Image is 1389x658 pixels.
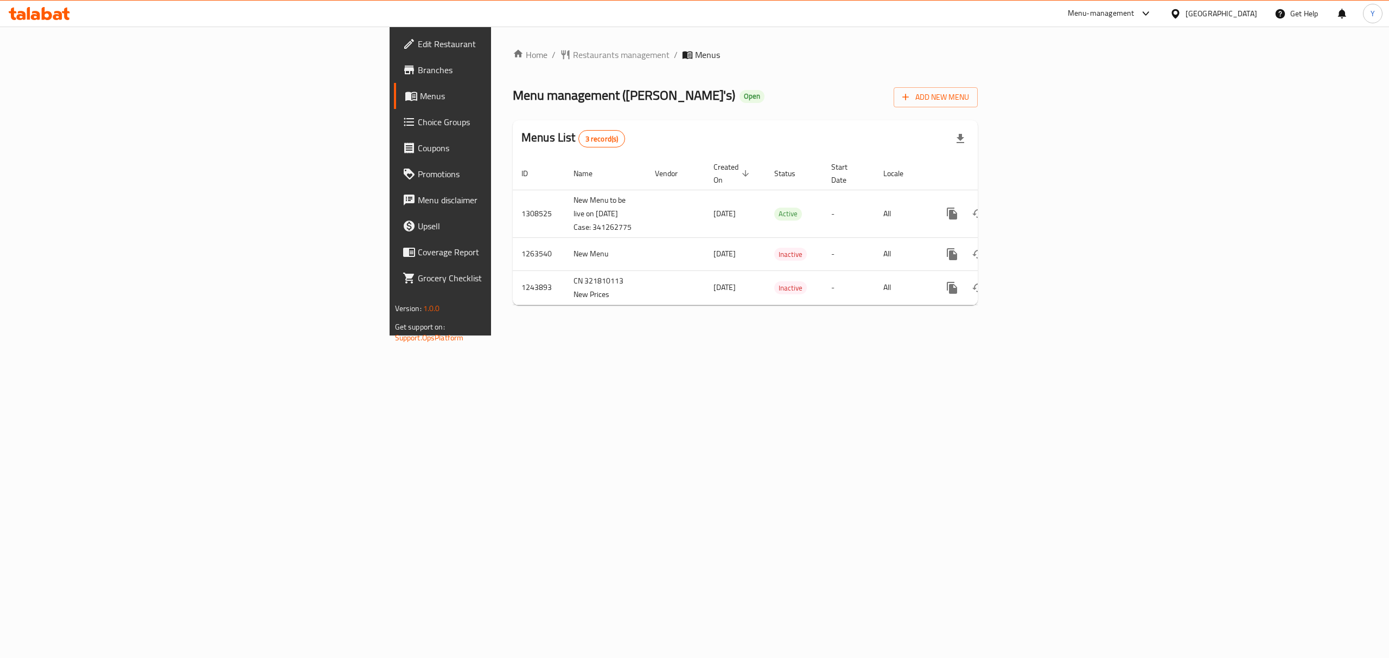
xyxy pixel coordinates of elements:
[418,63,613,76] span: Branches
[418,220,613,233] span: Upsell
[939,275,965,301] button: more
[395,331,464,345] a: Support.OpsPlatform
[1371,8,1375,20] span: Y
[875,270,931,305] td: All
[394,83,622,109] a: Menus
[774,208,802,221] div: Active
[418,167,613,180] span: Promotions
[965,241,991,267] button: Change Status
[1068,7,1135,20] div: Menu-management
[713,160,753,186] span: Created On
[939,201,965,227] button: more
[947,126,973,152] div: Export file
[740,92,764,101] span: Open
[902,91,969,104] span: Add New Menu
[713,207,736,221] span: [DATE]
[513,83,735,107] span: Menu management ( [PERSON_NAME]'s )
[418,115,613,128] span: Choice Groups
[894,87,978,107] button: Add New Menu
[695,48,720,61] span: Menus
[395,320,445,334] span: Get support on:
[521,167,542,180] span: ID
[713,247,736,261] span: [DATE]
[423,301,440,315] span: 1.0.0
[965,201,991,227] button: Change Status
[420,89,613,102] span: Menus
[931,157,1052,190] th: Actions
[418,193,613,207] span: Menu disclaimer
[774,248,807,261] span: Inactive
[394,31,622,57] a: Edit Restaurant
[823,237,875,270] td: -
[939,241,965,267] button: more
[774,167,810,180] span: Status
[579,134,625,144] span: 3 record(s)
[574,167,607,180] span: Name
[823,190,875,237] td: -
[774,282,807,294] span: Inactive
[713,280,736,294] span: [DATE]
[965,275,991,301] button: Change Status
[418,37,613,50] span: Edit Restaurant
[823,270,875,305] td: -
[875,190,931,237] td: All
[578,130,626,147] div: Total records count
[418,141,613,154] span: Coupons
[655,167,692,180] span: Vendor
[395,301,422,315] span: Version:
[513,157,1052,305] table: enhanced table
[394,265,622,291] a: Grocery Checklist
[674,48,678,61] li: /
[418,246,613,259] span: Coverage Report
[394,239,622,265] a: Coverage Report
[394,57,622,83] a: Branches
[740,90,764,103] div: Open
[883,167,917,180] span: Locale
[831,160,862,186] span: Start Date
[394,213,622,239] a: Upsell
[521,130,625,147] h2: Menus List
[394,161,622,187] a: Promotions
[513,48,978,61] nav: breadcrumb
[774,208,802,220] span: Active
[394,135,622,161] a: Coupons
[1186,8,1257,20] div: [GEOGRAPHIC_DATA]
[394,109,622,135] a: Choice Groups
[875,237,931,270] td: All
[394,187,622,213] a: Menu disclaimer
[418,272,613,285] span: Grocery Checklist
